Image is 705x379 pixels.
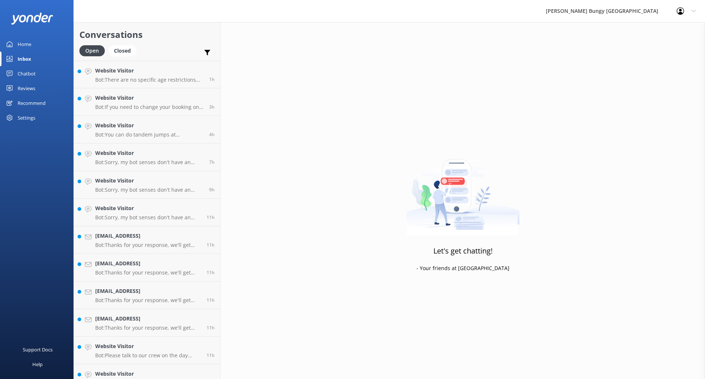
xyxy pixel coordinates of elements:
div: Support Docs [23,342,53,357]
div: Home [18,37,31,52]
a: [EMAIL_ADDRESS]Bot:Thanks for your response, we'll get back to you as soon as we can during openi... [74,281,220,309]
p: Bot: If you need to change your booking on the day, please call us at [PHONE_NUMBER] or [PHONE_NU... [95,104,204,110]
a: Website VisitorBot:If you need to change your booking on the day, please call us at [PHONE_NUMBER... [74,88,220,116]
p: Bot: There are no specific age restrictions for older customers, as long as you meet the minimum ... [95,77,204,83]
span: Aug 30 2025 08:56pm (UTC +12:00) Pacific/Auckland [207,325,215,331]
a: [EMAIL_ADDRESS]Bot:Thanks for your response, we'll get back to you as soon as we can during openi... [74,309,220,337]
h4: Website Visitor [95,121,204,130]
a: Website VisitorBot:You can do tandem jumps at [GEOGRAPHIC_DATA], Taupo Bungy, and [GEOGRAPHIC_DAT... [74,116,220,144]
div: Settings [18,110,35,125]
div: Chatbot [18,66,36,81]
a: Website VisitorBot:Sorry, my bot senses don't have an answer for that, please try and rephrase yo... [74,144,220,171]
h4: Website Visitor [95,177,204,185]
span: Aug 31 2025 05:05am (UTC +12:00) Pacific/Auckland [209,104,215,110]
h4: [EMAIL_ADDRESS] [95,259,201,268]
a: Website VisitorBot:Please talk to our crew on the day about the jump styles we offer.11h [74,337,220,364]
div: Inbox [18,52,31,66]
div: Closed [108,45,136,56]
span: Aug 31 2025 04:35am (UTC +12:00) Pacific/Auckland [209,131,215,138]
span: Aug 30 2025 08:56pm (UTC +12:00) Pacific/Auckland [207,297,215,303]
p: Bot: Thanks for your response, we'll get back to you as soon as we can during opening hours. [95,325,201,331]
a: Open [79,46,108,54]
a: Website VisitorBot:Sorry, my bot senses don't have an answer for that, please try and rephrase yo... [74,199,220,226]
p: Bot: Thanks for your response, we'll get back to you as soon as we can during opening hours. [95,269,201,276]
span: Aug 30 2025 08:54pm (UTC +12:00) Pacific/Auckland [207,352,215,358]
h3: Let's get chatting! [433,245,493,257]
img: artwork of a man stealing a conversation from at giant smartphone [406,144,520,235]
h4: Website Visitor [95,94,204,102]
p: Bot: Sorry, my bot senses don't have an answer for that, please try and rephrase your question, I... [95,159,204,166]
div: Open [79,45,105,56]
span: Aug 30 2025 08:56pm (UTC +12:00) Pacific/Auckland [207,269,215,276]
a: Website VisitorBot:Sorry, my bot senses don't have an answer for that, please try and rephrase yo... [74,171,220,199]
span: Aug 31 2025 07:37am (UTC +12:00) Pacific/Auckland [209,76,215,82]
h4: Website Visitor [95,149,204,157]
span: Aug 30 2025 11:01pm (UTC +12:00) Pacific/Auckland [209,187,215,193]
span: Aug 30 2025 09:40pm (UTC +12:00) Pacific/Auckland [207,214,215,220]
h4: [EMAIL_ADDRESS] [95,287,201,295]
h4: [EMAIL_ADDRESS] [95,315,201,323]
p: Bot: Please talk to our crew on the day about the jump styles we offer. [95,352,201,359]
span: Aug 30 2025 09:04pm (UTC +12:00) Pacific/Auckland [207,242,215,248]
p: Bot: Sorry, my bot senses don't have an answer for that, please try and rephrase your question, I... [95,187,204,193]
h2: Conversations [79,28,215,42]
a: [EMAIL_ADDRESS]Bot:Thanks for your response, we'll get back to you as soon as we can during openi... [74,254,220,281]
h4: Website Visitor [95,67,204,75]
p: Bot: Sorry, my bot senses don't have an answer for that, please try and rephrase your question, I... [95,214,201,221]
span: Aug 31 2025 01:12am (UTC +12:00) Pacific/Auckland [209,159,215,165]
h4: Website Visitor [95,204,201,212]
p: Bot: You can do tandem jumps at [GEOGRAPHIC_DATA], Taupo Bungy, and [GEOGRAPHIC_DATA], or tandem ... [95,131,204,138]
a: Closed [108,46,140,54]
p: Bot: Thanks for your response, we'll get back to you as soon as we can during opening hours. [95,242,201,248]
p: - Your friends at [GEOGRAPHIC_DATA] [416,264,509,272]
h4: Website Visitor [95,370,201,378]
h4: [EMAIL_ADDRESS] [95,232,201,240]
img: yonder-white-logo.png [11,13,53,25]
a: [EMAIL_ADDRESS]Bot:Thanks for your response, we'll get back to you as soon as we can during openi... [74,226,220,254]
div: Help [32,357,43,372]
p: Bot: Thanks for your response, we'll get back to you as soon as we can during opening hours. [95,297,201,304]
div: Recommend [18,96,46,110]
h4: Website Visitor [95,342,201,350]
a: Website VisitorBot:There are no specific age restrictions for older customers, as long as you mee... [74,61,220,88]
div: Reviews [18,81,35,96]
